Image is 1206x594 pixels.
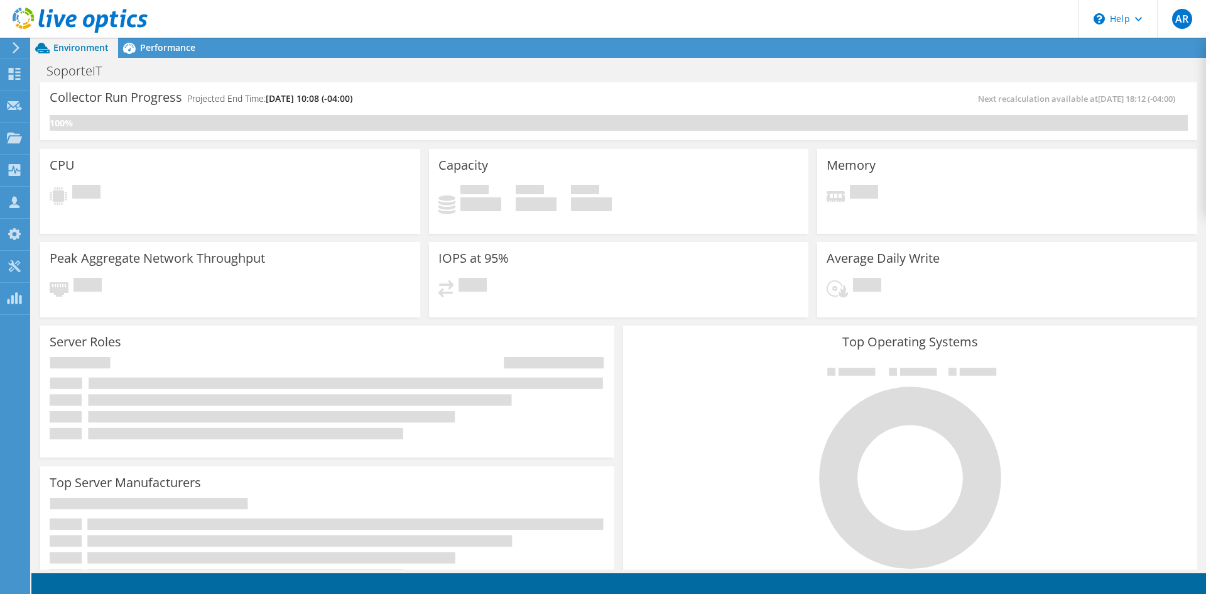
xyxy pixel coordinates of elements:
[1172,9,1192,29] span: AR
[850,185,878,202] span: Pending
[1098,93,1175,104] span: [DATE] 18:12 (-04:00)
[516,185,544,197] span: Free
[571,185,599,197] span: Total
[438,158,488,172] h3: Capacity
[50,335,121,349] h3: Server Roles
[50,158,75,172] h3: CPU
[266,92,352,104] span: [DATE] 10:08 (-04:00)
[460,197,501,211] h4: 0 GiB
[633,335,1188,349] h3: Top Operating Systems
[459,278,487,295] span: Pending
[460,185,489,197] span: Used
[516,197,557,211] h4: 0 GiB
[53,41,109,53] span: Environment
[978,93,1182,104] span: Next recalculation available at
[41,64,121,78] h1: SoporteIT
[50,251,265,265] h3: Peak Aggregate Network Throughput
[853,278,881,295] span: Pending
[50,476,201,490] h3: Top Server Manufacturers
[187,92,352,106] h4: Projected End Time:
[827,158,876,172] h3: Memory
[1094,13,1105,25] svg: \n
[140,41,195,53] span: Performance
[72,185,100,202] span: Pending
[827,251,940,265] h3: Average Daily Write
[73,278,102,295] span: Pending
[438,251,509,265] h3: IOPS at 95%
[571,197,612,211] h4: 0 GiB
